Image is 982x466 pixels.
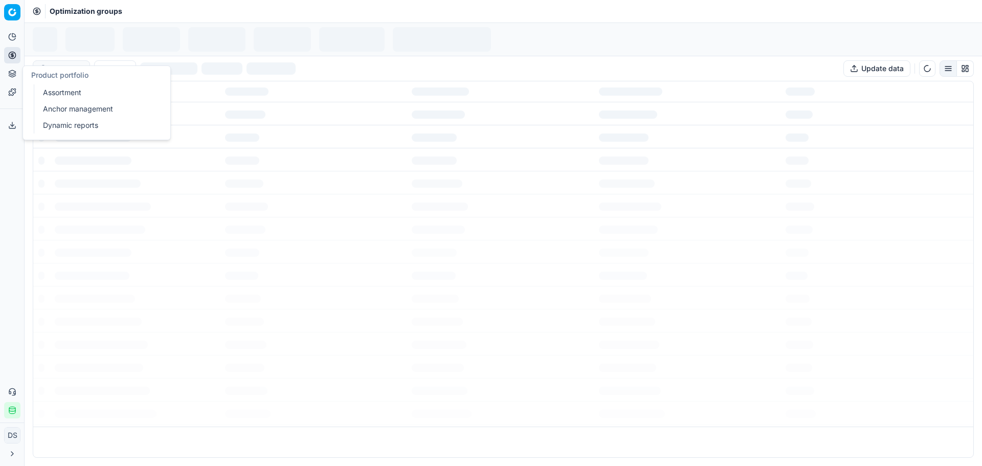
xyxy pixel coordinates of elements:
[31,71,88,79] span: Product portfolio
[5,428,20,443] span: DS
[39,85,158,100] a: Assortment
[50,6,122,16] span: Optimization groups
[52,63,83,74] input: Search
[39,102,158,116] a: Anchor management
[843,60,910,77] button: Update data
[4,427,20,443] button: DS
[50,6,122,16] nav: breadcrumb
[39,118,158,132] a: Dynamic reports
[94,60,136,77] button: Filter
